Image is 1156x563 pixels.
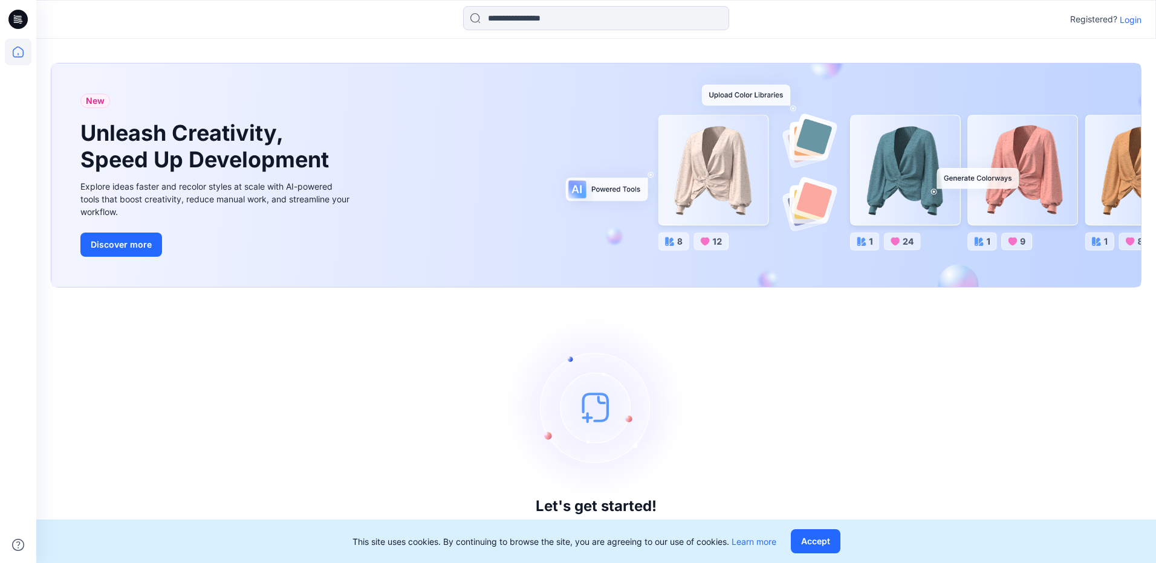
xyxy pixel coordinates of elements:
div: Explore ideas faster and recolor styles at scale with AI-powered tools that boost creativity, red... [80,180,352,218]
h3: Let's get started! [536,498,657,515]
button: Accept [791,529,840,553]
a: Discover more [80,233,352,257]
img: empty-state-image.svg [505,317,687,498]
button: Discover more [80,233,162,257]
span: New [86,94,105,108]
p: This site uses cookies. By continuing to browse the site, you are agreeing to our use of cookies. [352,535,776,548]
h1: Unleash Creativity, Speed Up Development [80,120,334,172]
a: Learn more [732,536,776,547]
p: Login [1120,13,1141,26]
p: Registered? [1070,12,1117,27]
